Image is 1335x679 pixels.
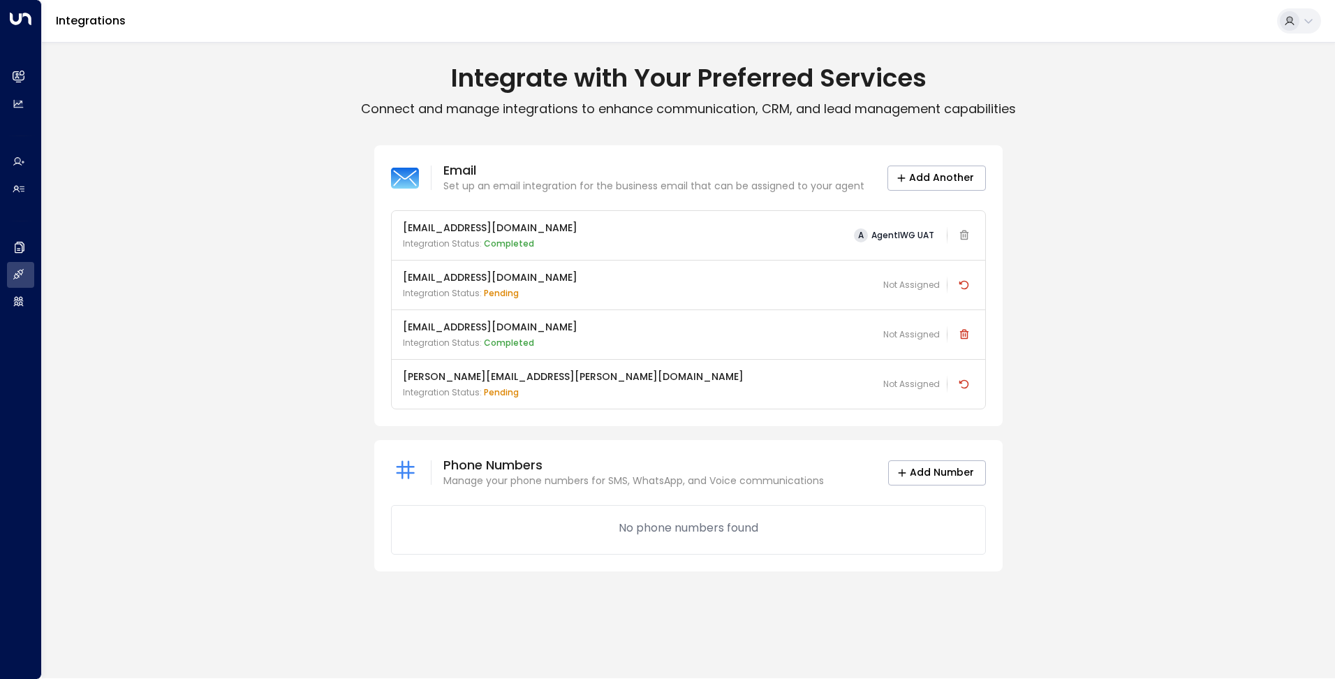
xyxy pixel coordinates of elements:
[443,474,824,488] p: Manage your phone numbers for SMS, WhatsApp, and Voice communications
[403,287,577,300] p: Integration Status:
[848,226,940,245] button: AAgentIWG UAT
[403,270,577,285] p: [EMAIL_ADDRESS][DOMAIN_NAME]
[887,166,986,191] button: Add Another
[954,226,974,246] span: Email integration cannot be deleted while linked to an active agent. Please deactivate the agent ...
[42,101,1335,117] p: Connect and manage integrations to enhance communication, CRM, and lead management capabilities
[484,238,534,249] span: Completed
[883,328,940,341] span: Not Assigned
[42,63,1335,94] h1: Integrate with Your Preferred Services
[403,320,577,335] p: [EMAIL_ADDRESS][DOMAIN_NAME]
[443,162,864,179] p: Email
[871,231,934,240] span: AgentIWG UAT
[883,378,940,390] span: Not Assigned
[403,238,577,250] p: Integration Status:
[443,457,824,474] p: Phone Numbers
[484,287,519,299] span: pending
[883,279,940,291] span: Not Assigned
[484,386,519,398] span: pending
[403,386,744,399] p: Integration Status:
[484,337,534,349] span: Completed
[403,370,744,384] p: [PERSON_NAME][EMAIL_ADDRESS][PERSON_NAME][DOMAIN_NAME]
[619,520,758,536] p: No phone numbers found
[403,337,577,349] p: Integration Status:
[403,221,577,235] p: [EMAIL_ADDRESS][DOMAIN_NAME]
[854,228,868,242] span: A
[56,13,126,29] a: Integrations
[443,179,864,194] p: Set up an email integration for the business email that can be assigned to your agent
[888,460,986,485] button: Add Number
